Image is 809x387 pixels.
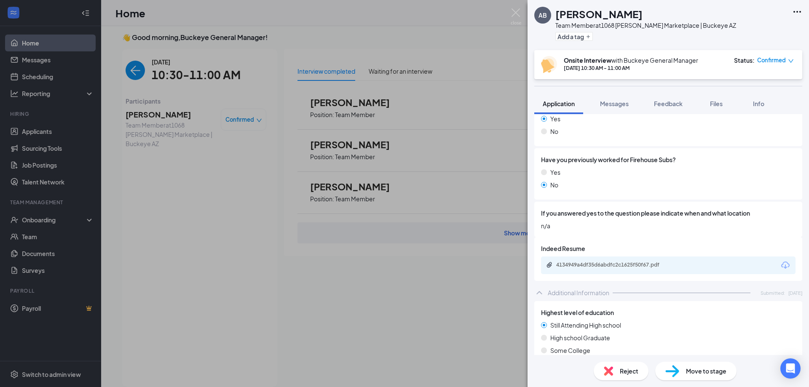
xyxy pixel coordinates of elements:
[555,21,736,29] div: Team Member at 1068 [PERSON_NAME] Marketplace | Buckeye AZ
[546,262,553,268] svg: Paperclip
[550,346,590,355] span: Some College
[546,262,683,270] a: Paperclip4134949a4df35d6abdfc2c1625f50f67.pdf
[586,34,591,39] svg: Plus
[564,56,698,64] div: with Buckeye General Manager
[550,333,610,342] span: High school Graduate
[788,58,794,64] span: down
[555,32,593,41] button: PlusAdd a tag
[600,100,629,107] span: Messages
[564,56,611,64] b: Onsite Interview
[541,308,614,317] span: Highest level of education
[710,100,723,107] span: Files
[564,64,698,72] div: [DATE] 10:30 AM - 11:00 AM
[550,180,558,189] span: No
[556,262,674,268] div: 4134949a4df35d6abdfc2c1625f50f67.pdf
[538,11,547,19] div: AB
[543,100,575,107] span: Application
[550,114,560,123] span: Yes
[780,260,790,270] svg: Download
[620,366,638,376] span: Reject
[792,7,802,17] svg: Ellipses
[780,358,801,379] div: Open Intercom Messenger
[541,208,750,218] span: If you answered yes to the question please indicate when and what location
[534,288,544,298] svg: ChevronUp
[550,320,621,330] span: Still Attending High school
[550,168,560,177] span: Yes
[541,221,796,230] span: n/a
[555,7,643,21] h1: [PERSON_NAME]
[550,127,558,136] span: No
[548,288,609,297] div: Additional Information
[761,289,785,296] span: Submitted:
[788,289,802,296] span: [DATE]
[541,155,676,164] span: Have you previously worked for Firehouse Subs?
[734,56,755,64] div: Status :
[541,244,585,253] span: Indeed Resume
[654,100,683,107] span: Feedback
[753,100,764,107] span: Info
[757,56,786,64] span: Confirmed
[686,366,726,376] span: Move to stage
